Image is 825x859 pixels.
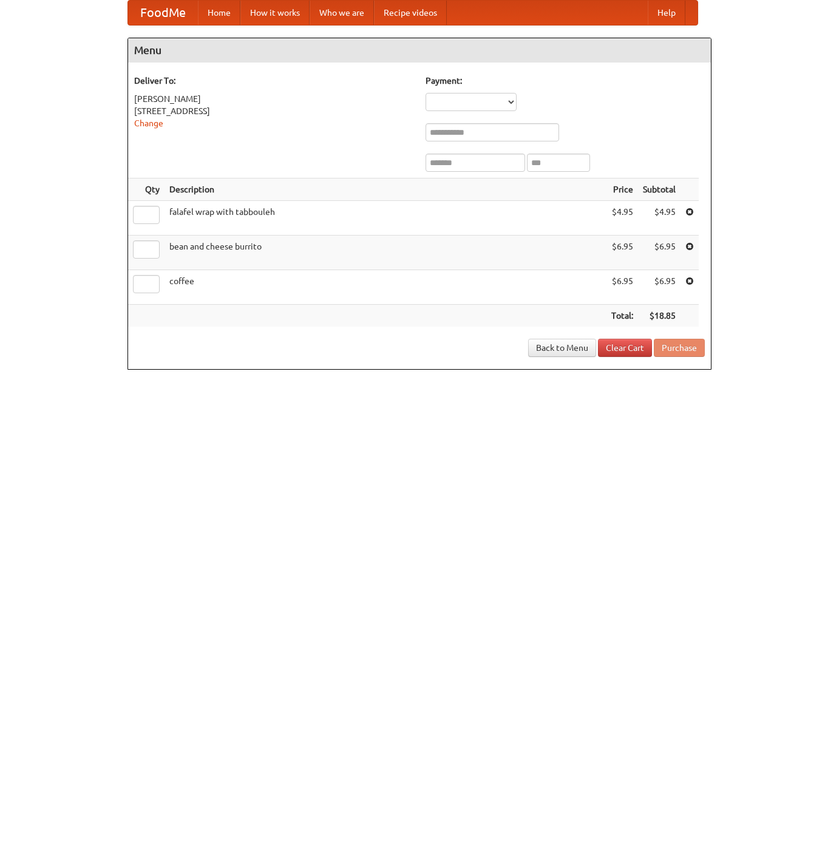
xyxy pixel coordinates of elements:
[128,38,711,63] h4: Menu
[374,1,447,25] a: Recipe videos
[165,201,606,236] td: falafel wrap with tabbouleh
[134,75,413,87] h5: Deliver To:
[165,270,606,305] td: coffee
[638,201,681,236] td: $4.95
[310,1,374,25] a: Who we are
[606,270,638,305] td: $6.95
[638,270,681,305] td: $6.95
[165,236,606,270] td: bean and cheese burrito
[638,305,681,327] th: $18.85
[606,236,638,270] td: $6.95
[128,1,198,25] a: FoodMe
[134,118,163,128] a: Change
[240,1,310,25] a: How it works
[134,105,413,117] div: [STREET_ADDRESS]
[638,236,681,270] td: $6.95
[606,305,638,327] th: Total:
[638,178,681,201] th: Subtotal
[528,339,596,357] a: Back to Menu
[128,178,165,201] th: Qty
[165,178,606,201] th: Description
[654,339,705,357] button: Purchase
[606,201,638,236] td: $4.95
[134,93,413,105] div: [PERSON_NAME]
[598,339,652,357] a: Clear Cart
[648,1,685,25] a: Help
[198,1,240,25] a: Home
[426,75,705,87] h5: Payment:
[606,178,638,201] th: Price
